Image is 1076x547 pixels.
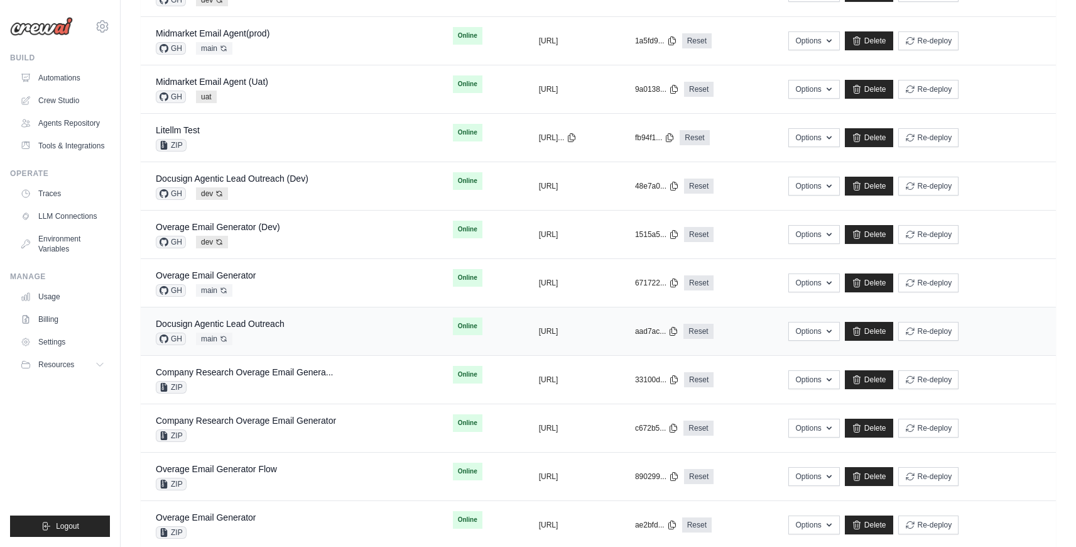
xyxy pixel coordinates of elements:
[788,322,839,341] button: Options
[10,169,110,179] div: Operate
[788,370,839,389] button: Options
[56,521,79,531] span: Logout
[10,516,110,537] button: Logout
[845,177,893,196] a: Delete
[156,236,186,248] span: GH
[15,287,110,307] a: Usage
[15,332,110,352] a: Settings
[635,278,679,288] button: 671722...
[196,333,232,345] span: main
[156,77,268,87] a: Midmarket Email Agent (Uat)
[156,284,186,297] span: GH
[845,467,893,486] a: Delete
[684,227,714,242] a: Reset
[845,273,893,292] a: Delete
[635,326,678,336] button: aad7ac...
[15,355,110,375] button: Resources
[156,464,277,474] a: Overage Email Generator Flow
[682,517,712,533] a: Reset
[898,225,959,244] button: Re-deploy
[684,372,714,387] a: Reset
[453,124,482,141] span: Online
[156,91,186,103] span: GH
[898,419,959,438] button: Re-deploy
[898,370,959,389] button: Re-deploy
[898,467,959,486] button: Re-deploy
[635,520,677,530] button: ae2bfd...
[196,236,228,248] span: dev
[15,136,110,156] a: Tools & Integrations
[788,80,839,99] button: Options
[453,511,482,529] span: Online
[156,28,269,38] a: Midmarket Email Agent(prod)
[453,463,482,480] span: Online
[635,229,679,240] button: 1515a5...
[788,31,839,50] button: Options
[156,187,186,200] span: GH
[635,133,675,143] button: fb94f1...
[898,128,959,147] button: Re-deploy
[453,221,482,238] span: Online
[635,423,678,433] button: c672b5...
[684,469,714,484] a: Reset
[680,130,709,145] a: Reset
[788,516,839,534] button: Options
[196,91,217,103] span: uat
[15,91,110,111] a: Crew Studio
[898,516,959,534] button: Re-deploy
[845,225,893,244] a: Delete
[683,324,713,339] a: Reset
[684,275,714,290] a: Reset
[845,31,893,50] a: Delete
[635,36,677,46] button: 1a5fd9...
[898,31,959,50] button: Re-deploy
[635,375,679,385] button: 33100d...
[788,177,839,196] button: Options
[684,179,714,194] a: Reset
[845,80,893,99] a: Delete
[156,416,336,426] a: Company Research Overage Email Generator
[788,273,839,292] button: Options
[453,75,482,93] span: Online
[898,322,959,341] button: Re-deploy
[788,419,839,438] button: Options
[156,526,187,539] span: ZIP
[898,177,959,196] button: Re-deploy
[196,187,228,200] span: dev
[453,27,482,45] span: Online
[684,82,714,97] a: Reset
[156,270,256,280] a: Overage Email Generator
[156,367,333,377] a: Company Research Overage Email Genera...
[635,472,679,482] button: 890299...
[156,125,200,135] a: Litellm Test
[788,467,839,486] button: Options
[196,42,232,55] span: main
[10,17,73,36] img: Logo
[10,53,110,63] div: Build
[15,68,110,88] a: Automations
[635,84,679,94] button: 9a0138...
[196,284,232,297] span: main
[156,512,256,522] a: Overage Email Generator
[845,322,893,341] a: Delete
[38,360,74,370] span: Resources
[15,229,110,259] a: Environment Variables
[453,269,482,287] span: Online
[788,225,839,244] button: Options
[788,128,839,147] button: Options
[845,370,893,389] a: Delete
[156,319,285,329] a: Docusign Agentic Lead Outreach
[156,42,186,55] span: GH
[453,366,482,384] span: Online
[845,516,893,534] a: Delete
[682,33,712,48] a: Reset
[635,181,679,191] button: 48e7a0...
[898,80,959,99] button: Re-deploy
[156,478,187,490] span: ZIP
[845,128,893,147] a: Delete
[156,333,186,345] span: GH
[10,272,110,282] div: Manage
[156,381,187,394] span: ZIP
[15,206,110,226] a: LLM Connections
[156,222,280,232] a: Overage Email Generator (Dev)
